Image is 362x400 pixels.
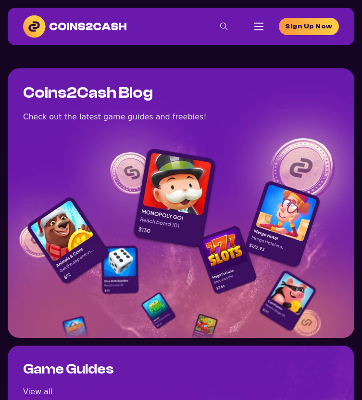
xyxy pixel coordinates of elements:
button: toggle search [210,17,238,36]
h2: Game Guides [23,361,114,378]
a: homepage [279,18,339,35]
a: View all game guides [23,385,53,398]
button: Open mobile menu [254,23,263,30]
img: Coins2Cash Logo [23,15,126,38]
h1: Coins2Cash Blog [23,84,153,103]
div: Check out the latest game guides and freebies! [23,110,207,123]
